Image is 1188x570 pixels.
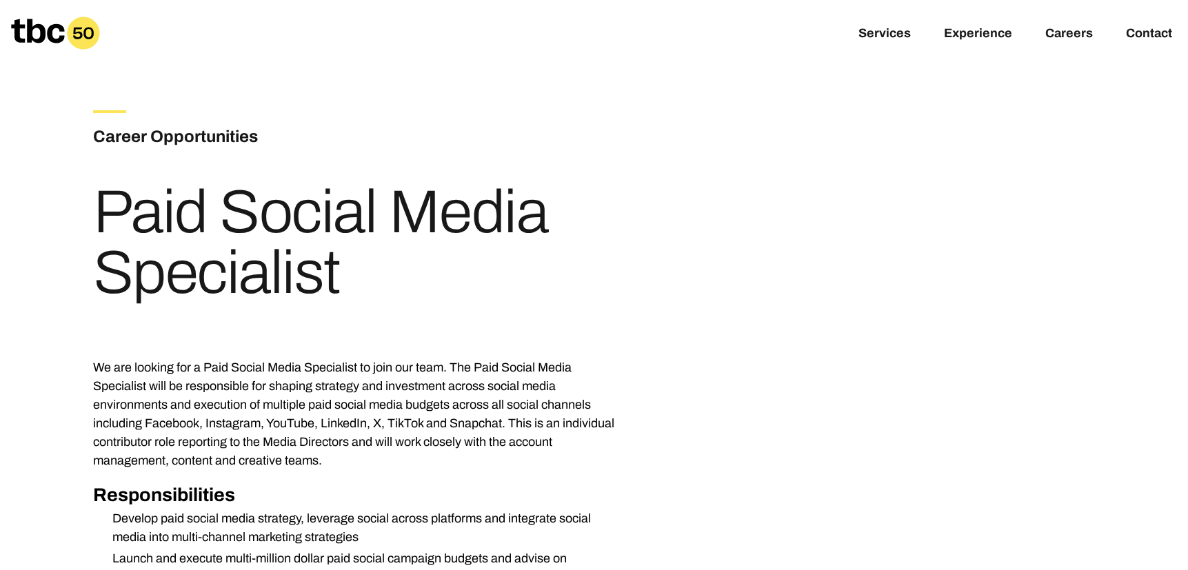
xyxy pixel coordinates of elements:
[944,26,1012,43] a: Experience
[101,509,622,547] li: Develop paid social media strategy, leverage social across platforms and integrate social media i...
[1045,26,1093,43] a: Careers
[11,17,100,50] a: Homepage
[93,358,623,470] p: We are looking for a Paid Social Media Specialist to join our team. The Paid Social Media Special...
[858,26,911,43] a: Services
[93,124,424,149] h3: Career Opportunities
[93,481,623,509] h2: Responsibilities
[93,182,623,303] h1: Paid Social Media Specialist
[1126,26,1172,43] a: Contact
